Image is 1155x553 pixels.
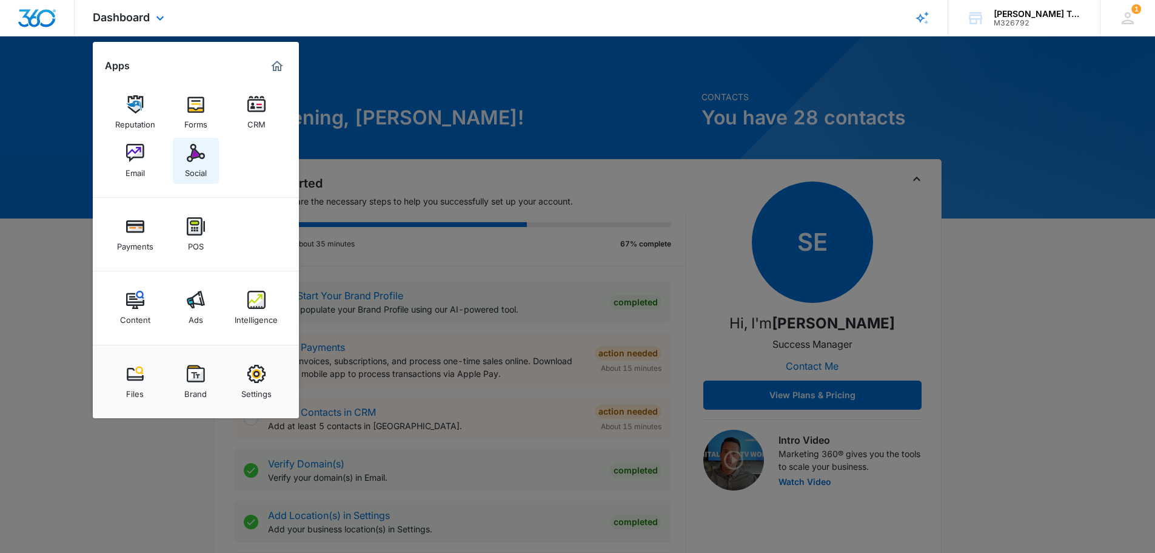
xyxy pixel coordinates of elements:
[173,285,219,331] a: Ads
[189,309,203,325] div: Ads
[112,359,158,405] a: Files
[112,285,158,331] a: Content
[185,162,207,178] div: Social
[241,383,272,399] div: Settings
[117,236,153,251] div: Payments
[233,89,280,135] a: CRM
[188,236,204,251] div: POS
[105,60,130,72] h2: Apps
[126,162,145,178] div: Email
[184,114,207,129] div: Forms
[112,138,158,184] a: Email
[115,114,155,129] div: Reputation
[93,11,150,24] span: Dashboard
[112,89,158,135] a: Reputation
[235,309,278,325] div: Intelligence
[173,359,219,405] a: Brand
[112,211,158,257] a: Payments
[267,56,287,76] a: Marketing 360® Dashboard
[247,114,266,129] div: CRM
[994,9,1082,19] div: account name
[126,383,144,399] div: Files
[173,89,219,135] a: Forms
[994,19,1082,27] div: account id
[184,383,207,399] div: Brand
[233,285,280,331] a: Intelligence
[120,309,150,325] div: Content
[233,359,280,405] a: Settings
[1131,4,1141,14] div: notifications count
[173,138,219,184] a: Social
[173,211,219,257] a: POS
[1131,4,1141,14] span: 1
